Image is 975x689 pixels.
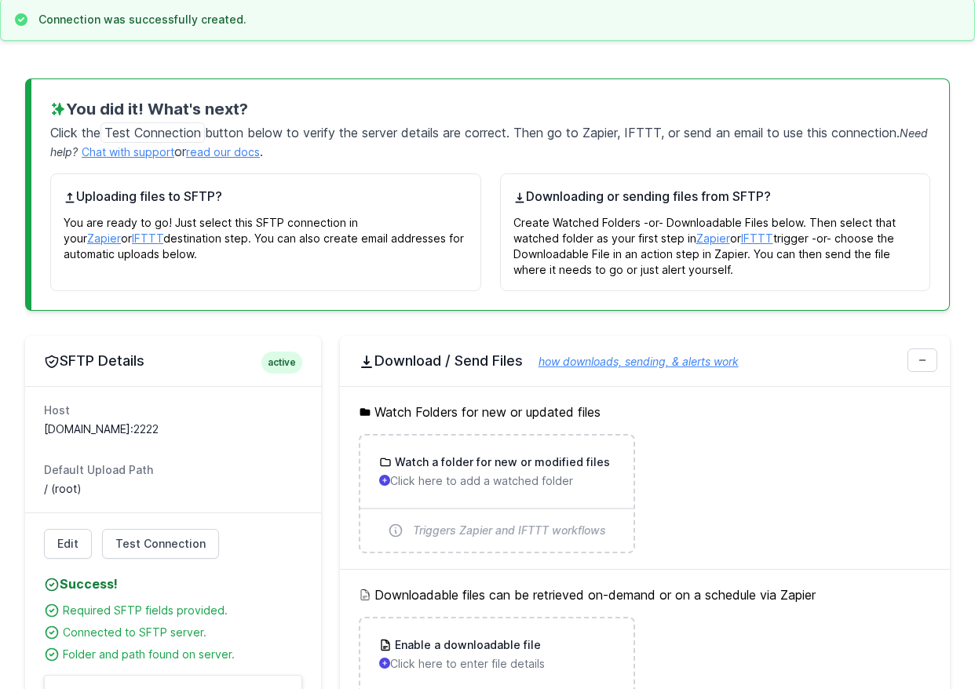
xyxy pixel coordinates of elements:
h4: Uploading files to SFTP? [64,187,468,206]
h4: Downloading or sending files from SFTP? [513,187,918,206]
a: Edit [44,529,92,559]
h3: Watch a folder for new or modified files [392,454,610,470]
div: Folder and path found on server. [63,647,302,662]
a: Zapier [87,231,121,245]
h5: Downloadable files can be retrieved on-demand or on a schedule via Zapier [359,585,931,604]
div: Required SFTP fields provided. [63,603,302,618]
h2: Download / Send Files [359,352,931,370]
p: Click the button below to verify the server details are correct. Then go to Zapier, IFTTT, or sen... [50,120,930,161]
a: read our docs [186,145,260,159]
dd: [DOMAIN_NAME]:2222 [44,421,302,437]
a: IFTTT [741,231,773,245]
h3: Connection was successfully created. [38,12,246,27]
a: Zapier [696,231,730,245]
iframe: Drift Widget Chat Controller [896,611,956,670]
span: Test Connection [100,122,205,143]
p: You are ready to go! Just select this SFTP connection in your or destination step. You can also c... [64,206,468,262]
h5: Watch Folders for new or updated files [359,403,931,421]
span: Triggers Zapier and IFTTT workflows [413,523,606,538]
h4: Success! [44,574,302,593]
div: Connected to SFTP server. [63,625,302,640]
h3: You did it! What's next? [50,98,930,120]
h3: Enable a downloadable file [392,637,541,653]
dt: Default Upload Path [44,462,302,478]
dd: / (root) [44,481,302,497]
a: Watch a folder for new or modified files Click here to add a watched folder Triggers Zapier and I... [360,436,634,552]
span: Test Connection [115,536,206,552]
h2: SFTP Details [44,352,302,370]
p: Click here to add a watched folder [379,473,615,489]
a: Chat with support [82,145,174,159]
a: IFTTT [132,231,163,245]
dt: Host [44,403,302,418]
p: Click here to enter file details [379,656,615,672]
p: Create Watched Folders -or- Downloadable Files below. Then select that watched folder as your fir... [513,206,918,278]
a: how downloads, sending, & alerts work [523,355,739,368]
a: Test Connection [102,529,219,559]
span: active [261,352,302,374]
